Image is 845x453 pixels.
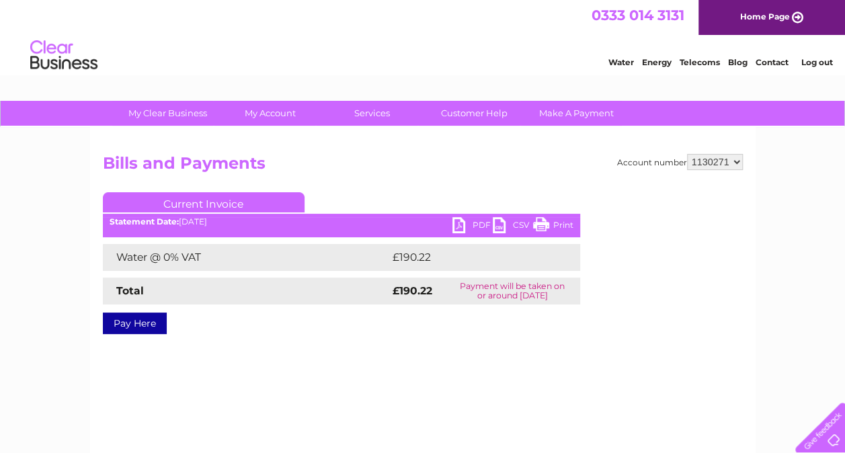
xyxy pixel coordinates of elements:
div: Clear Business is a trading name of Verastar Limited (registered in [GEOGRAPHIC_DATA] No. 3667643... [106,7,741,65]
div: Account number [617,154,743,170]
td: Water @ 0% VAT [103,244,389,271]
a: Log out [801,57,832,67]
a: Blog [728,57,748,67]
a: Customer Help [419,101,530,126]
img: logo.png [30,35,98,76]
a: PDF [452,217,493,237]
h2: Bills and Payments [103,154,743,179]
a: Telecoms [680,57,720,67]
td: Payment will be taken on or around [DATE] [445,278,580,304]
a: Water [608,57,634,67]
a: Pay Here [103,313,167,334]
a: CSV [493,217,533,237]
td: £190.22 [389,244,555,271]
a: My Account [214,101,325,126]
strong: Total [116,284,144,297]
a: 0333 014 3131 [592,7,684,24]
a: Services [317,101,428,126]
b: Statement Date: [110,216,179,226]
a: Print [533,217,573,237]
a: Current Invoice [103,192,305,212]
a: Make A Payment [521,101,632,126]
a: Contact [756,57,789,67]
div: [DATE] [103,217,580,226]
a: Energy [642,57,672,67]
a: My Clear Business [112,101,223,126]
strong: £190.22 [393,284,432,297]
